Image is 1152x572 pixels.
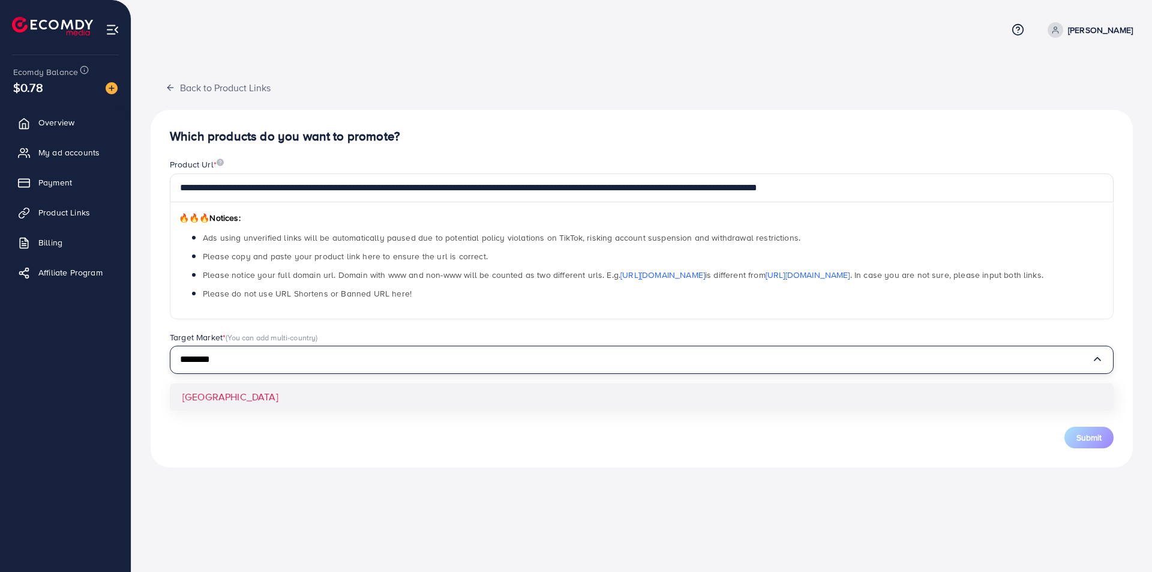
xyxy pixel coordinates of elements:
[179,212,241,224] span: Notices:
[38,236,62,248] span: Billing
[38,206,90,218] span: Product Links
[9,140,122,164] a: My ad accounts
[1101,518,1143,563] iframe: Chat
[38,146,100,158] span: My ad accounts
[170,384,1113,410] li: [GEOGRAPHIC_DATA]
[766,269,850,281] a: [URL][DOMAIN_NAME]
[203,232,800,244] span: Ads using unverified links will be automatically paused due to potential policy violations on Tik...
[12,17,93,35] img: logo
[203,288,412,300] span: Please do not use URL Shortens or Banned URL here!
[151,74,286,100] button: Back to Product Links
[203,269,1043,281] span: Please notice your full domain url. Domain with www and non-www will be counted as two different ...
[38,176,72,188] span: Payment
[9,260,122,284] a: Affiliate Program
[106,82,118,94] img: image
[13,79,43,96] span: $0.78
[170,346,1114,374] div: Search for option
[9,170,122,194] a: Payment
[1068,23,1133,37] p: [PERSON_NAME]
[13,66,78,78] span: Ecomdy Balance
[226,332,317,343] span: (You can add multi-country)
[9,200,122,224] a: Product Links
[1076,432,1102,444] span: Submit
[106,23,119,37] img: menu
[180,351,1091,369] input: Search for option
[170,158,224,170] label: Product Url
[203,250,488,262] span: Please copy and paste your product link here to ensure the url is correct.
[38,266,103,278] span: Affiliate Program
[9,230,122,254] a: Billing
[179,212,209,224] span: 🔥🔥🔥
[1064,427,1114,448] button: Submit
[620,269,705,281] a: [URL][DOMAIN_NAME]
[170,129,1114,144] h4: Which products do you want to promote?
[9,110,122,134] a: Overview
[170,331,318,343] label: Target Market
[38,116,74,128] span: Overview
[217,158,224,166] img: image
[1043,22,1133,38] a: [PERSON_NAME]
